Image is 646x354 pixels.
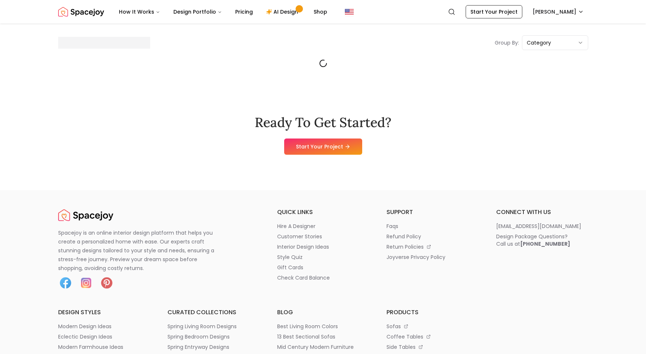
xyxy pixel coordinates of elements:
p: customer stories [277,233,322,240]
a: customer stories [277,233,369,240]
a: sofas [386,323,479,330]
a: faqs [386,222,479,230]
h6: design styles [58,308,150,317]
p: style quiz [277,253,303,261]
button: [PERSON_NAME] [528,5,588,18]
a: spring entryway designs [167,343,260,351]
p: sofas [386,323,401,330]
a: Start Your Project [466,5,522,18]
a: Spacejoy [58,4,104,19]
a: refund policy [386,233,479,240]
div: Design Package Questions? Call us at [496,233,570,248]
a: hire a designer [277,222,369,230]
p: Spacejoy is an online interior design platform that helps you create a personalized home with eas... [58,228,223,273]
p: check card balance [277,274,330,281]
a: eclectic design ideas [58,333,150,340]
p: Group By: [495,39,519,46]
p: side tables [386,343,416,351]
a: spring bedroom designs [167,333,260,340]
p: mid century modern furniture [277,343,354,351]
h6: quick links [277,208,369,217]
img: Instagram icon [79,276,93,290]
button: How It Works [113,4,166,19]
a: AI Design [260,4,306,19]
h6: support [386,208,479,217]
a: return policies [386,243,479,250]
h2: Ready To Get Started? [255,115,391,130]
h6: blog [277,308,369,317]
a: coffee tables [386,333,479,340]
p: spring entryway designs [167,343,229,351]
p: modern farmhouse ideas [58,343,123,351]
p: [EMAIL_ADDRESS][DOMAIN_NAME] [496,222,581,230]
a: interior design ideas [277,243,369,250]
a: joyverse privacy policy [386,253,479,261]
p: 13 best sectional sofas [277,333,335,340]
p: return policies [386,243,424,250]
p: modern design ideas [58,323,112,330]
nav: Main [113,4,333,19]
img: Spacejoy Logo [58,208,113,222]
p: gift cards [277,264,303,271]
p: spring living room designs [167,323,237,330]
a: Spacejoy [58,208,113,222]
img: Pinterest icon [99,276,114,290]
img: Spacejoy Logo [58,4,104,19]
p: spring bedroom designs [167,333,230,340]
p: faqs [386,222,398,230]
a: modern farmhouse ideas [58,343,150,351]
h6: curated collections [167,308,260,317]
a: [EMAIL_ADDRESS][DOMAIN_NAME] [496,222,588,230]
a: Shop [308,4,333,19]
p: joyverse privacy policy [386,253,445,261]
a: 13 best sectional sofas [277,333,369,340]
a: Pricing [229,4,259,19]
p: eclectic design ideas [58,333,112,340]
b: [PHONE_NUMBER] [520,240,570,248]
a: Design Package Questions?Call us at[PHONE_NUMBER] [496,233,588,248]
a: gift cards [277,264,369,271]
img: Facebook icon [58,276,73,290]
a: spring living room designs [167,323,260,330]
p: refund policy [386,233,421,240]
a: mid century modern furniture [277,343,369,351]
a: side tables [386,343,479,351]
p: best living room colors [277,323,338,330]
a: modern design ideas [58,323,150,330]
button: Design Portfolio [167,4,228,19]
a: check card balance [277,274,369,281]
h6: connect with us [496,208,588,217]
p: interior design ideas [277,243,329,250]
p: hire a designer [277,222,315,230]
p: coffee tables [386,333,423,340]
a: best living room colors [277,323,369,330]
h6: products [386,308,479,317]
img: United States [345,7,354,16]
a: style quiz [277,253,369,261]
a: Start Your Project [284,139,362,155]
